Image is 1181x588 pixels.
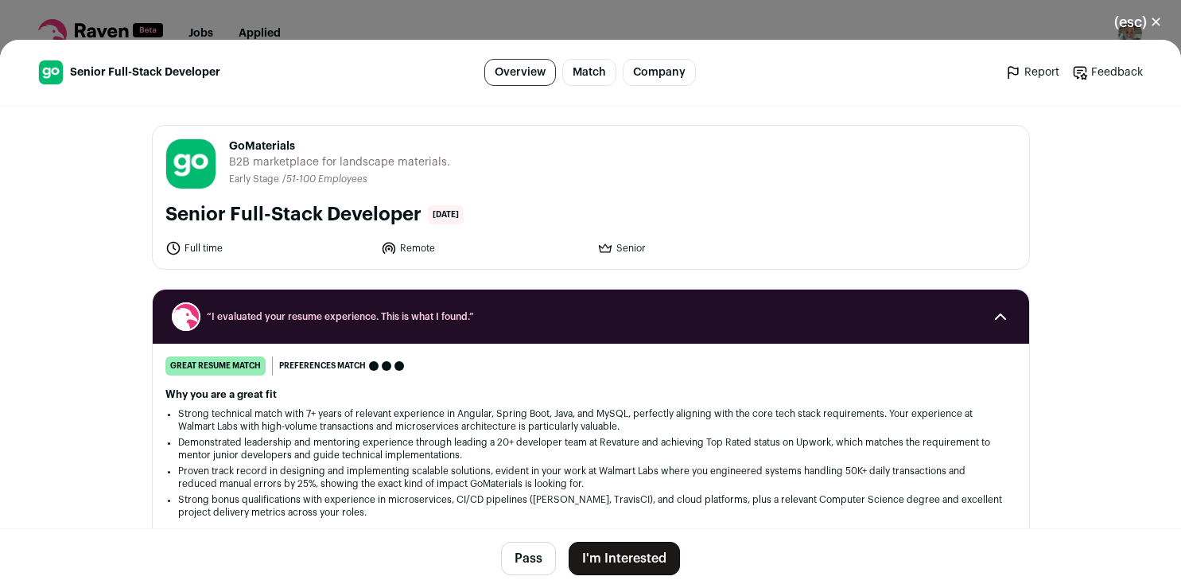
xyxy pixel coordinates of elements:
span: Preferences match [279,358,366,374]
a: Feedback [1072,64,1143,80]
span: Senior Full-Stack Developer [70,64,220,80]
span: 51-100 Employees [286,174,367,184]
li: Senior [597,240,804,256]
li: Full time [165,240,372,256]
span: GoMaterials [229,138,450,154]
button: Pass [501,542,556,575]
button: I'm Interested [569,542,680,575]
li: Early Stage [229,173,282,185]
li: Remote [381,240,588,256]
a: Match [562,59,616,86]
li: Strong bonus qualifications with experience in microservices, CI/CD pipelines ([PERSON_NAME], Tra... [178,493,1004,519]
h1: Senior Full-Stack Developer [165,202,422,228]
li: Strong technical match with 7+ years of relevant experience in Angular, Spring Boot, Java, and My... [178,407,1004,433]
span: B2B marketplace for landscape materials. [229,154,450,170]
img: f2999d31bab9a8176be3c80d041391a47a523c4b97477e66fbeda99eb70ced09.jpg [166,139,216,189]
li: / [282,173,367,185]
button: Close modal [1095,5,1181,40]
li: Proven track record in designing and implementing scalable solutions, evident in your work at Wal... [178,465,1004,490]
div: great resume match [165,356,266,376]
a: Overview [484,59,556,86]
img: f2999d31bab9a8176be3c80d041391a47a523c4b97477e66fbeda99eb70ced09.jpg [39,60,63,84]
li: Demonstrated leadership and mentoring experience through leading a 20+ developer team at Revature... [178,436,1004,461]
span: [DATE] [428,205,464,224]
span: “I evaluated your resume experience. This is what I found.” [207,310,975,323]
h2: Why you are a great fit [165,388,1016,401]
a: Report [1005,64,1059,80]
a: Company [623,59,696,86]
